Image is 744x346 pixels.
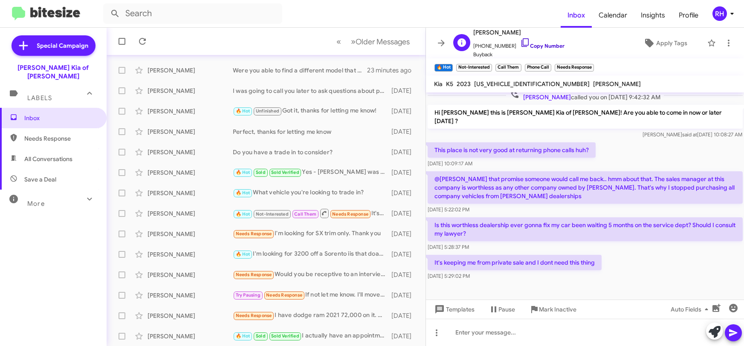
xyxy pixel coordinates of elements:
div: Got it, thanks for letting me know! [233,106,389,116]
small: 🔥 Hot [434,64,453,72]
span: Needs Response [332,211,368,217]
a: Copy Number [520,43,565,49]
div: [PERSON_NAME] [148,250,233,259]
a: Insights [634,3,672,28]
span: 🔥 Hot [236,108,250,114]
a: Calendar [592,3,634,28]
div: Perfect, thanks for letting me know [233,127,389,136]
span: Sold [256,170,266,175]
span: Needs Response [236,272,272,277]
span: Unfinished [256,108,279,114]
span: Call Them [294,211,316,217]
div: [PERSON_NAME] [148,332,233,340]
span: Try Pausing [236,292,261,298]
div: I'm looking for 3200 off a Sorento iis that doable [233,249,389,259]
span: Kia [434,80,443,88]
div: [PERSON_NAME] [148,148,233,156]
span: K5 [446,80,454,88]
span: Mark Inactive [539,302,577,317]
div: [DATE] [389,250,419,259]
button: Previous [332,33,347,50]
button: Mark Inactive [522,302,584,317]
span: said at [682,131,697,138]
div: [PERSON_NAME] [148,291,233,300]
div: Do you have a trade in to consider? [233,148,389,156]
button: Next [346,33,415,50]
div: [DATE] [389,168,419,177]
div: It's keeping me from private sale and I dont need this thing [233,208,389,219]
span: 🔥 Hot [236,190,250,196]
button: Auto Fields [664,302,718,317]
span: [PERSON_NAME] [DATE] 10:08:27 AM [643,131,742,138]
span: Apply Tags [656,35,687,51]
div: [DATE] [389,291,419,300]
span: Templates [433,302,475,317]
p: This place is not very good at returning phone calls huh? [428,142,596,158]
small: Call Them [495,64,521,72]
div: If not let me know. I'll move on to. A different dealer [233,290,389,300]
div: [DATE] [389,86,419,95]
div: [DATE] [389,127,419,136]
p: Is this worthless dealership ever gonna fix my car been waiting 5 months on the service dept? Sho... [428,217,743,241]
span: 🔥 Hot [236,211,250,217]
span: Save a Deal [24,175,56,184]
div: Would you be receptive to an interview in regard to this Telluride as well as service stats in th... [233,270,389,280]
span: Older Messages [356,37,410,46]
span: 🔥 Hot [236,251,250,257]
span: [PERSON_NAME] [474,27,565,37]
input: Search [103,3,282,24]
span: All Conversations [24,155,72,163]
div: I actually have an appointment to come [DATE] 5:30 [233,331,389,341]
div: [DATE] [389,107,419,115]
span: Special Campaign [37,41,89,50]
span: 🔥 Hot [236,170,250,175]
div: What vehicle you're looking to trade in? [233,188,389,198]
span: Auto Fields [671,302,712,317]
span: Pause [499,302,515,317]
a: Profile [672,3,705,28]
div: [PERSON_NAME] [148,107,233,115]
div: [PERSON_NAME] [148,127,233,136]
span: Needs Response [24,134,97,143]
span: Buyback [474,50,565,59]
span: 2023 [457,80,471,88]
div: [PERSON_NAME] [148,209,233,218]
button: RH [705,6,735,21]
div: [DATE] [389,148,419,156]
div: [PERSON_NAME] [148,311,233,320]
div: [PERSON_NAME] [148,168,233,177]
div: Were you able to find a different model that works better for your budget? [233,66,368,75]
div: [DATE] [389,189,419,197]
button: Templates [426,302,482,317]
p: It's keeping me from private sale and I dont need this thing [428,255,602,270]
div: [DATE] [389,271,419,279]
span: [US_VEHICLE_IDENTIFICATION_NUMBER] [475,80,590,88]
div: I'm looking for SX trim only. Thank you [233,229,389,239]
span: [DATE] 5:29:02 PM [428,273,470,279]
span: Sold [256,333,266,339]
button: Apply Tags [627,35,703,51]
span: 🔥 Hot [236,333,250,339]
span: [DATE] 5:28:37 PM [428,244,469,250]
span: [PHONE_NUMBER] [474,37,565,50]
div: [PERSON_NAME] [148,189,233,197]
span: Not-Interested [256,211,289,217]
a: Special Campaign [12,35,96,56]
span: » [351,36,356,47]
span: Needs Response [236,231,272,236]
nav: Page navigation example [332,33,415,50]
span: Sold Verified [271,170,299,175]
div: 23 minutes ago [368,66,419,75]
p: Hi [PERSON_NAME] this is [PERSON_NAME] Kia of [PERSON_NAME]! Are you able to come in now or later... [428,105,743,129]
div: I have dodge ram 2021 72,000 on it. Need lower than 690 a month and no more than 60 months. I owe... [233,311,389,320]
span: [DATE] 5:22:02 PM [428,206,469,213]
span: More [27,200,45,208]
small: Needs Response [555,64,594,72]
div: [DATE] [389,332,419,340]
a: Inbox [561,3,592,28]
span: « [337,36,342,47]
div: [DATE] [389,209,419,218]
